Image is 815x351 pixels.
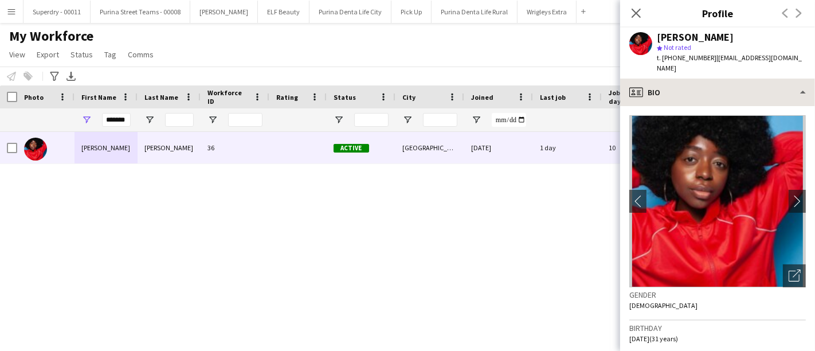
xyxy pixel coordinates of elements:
app-action-btn: Export XLSX [64,69,78,83]
img: Pauline Bonsu [24,138,47,161]
span: View [9,49,25,60]
span: City [402,93,416,102]
button: Purina Denta Life City [309,1,391,23]
div: Bio [620,79,815,106]
input: Joined Filter Input [492,113,526,127]
div: [PERSON_NAME] [657,32,734,42]
span: First Name [81,93,116,102]
div: [PERSON_NAME] [75,132,138,163]
button: ELF Beauty [258,1,309,23]
div: 10 [602,132,676,163]
span: Joined [471,93,493,102]
h3: Birthday [629,323,806,333]
button: Pick Up [391,1,432,23]
img: Crew avatar or photo [629,115,806,287]
span: [DATE] (31 years) [629,334,678,343]
button: Purina Street Teams - 00008 [91,1,190,23]
button: Open Filter Menu [334,115,344,125]
span: Export [37,49,59,60]
div: [PERSON_NAME] [138,132,201,163]
a: Comms [123,47,158,62]
button: Purina Denta Life Rural [432,1,518,23]
span: Rating [276,93,298,102]
span: Workforce ID [207,88,249,106]
app-action-btn: Advanced filters [48,69,61,83]
div: 1 day [533,132,602,163]
a: Export [32,47,64,62]
button: Wrigleys Extra [518,1,577,23]
span: Last job [540,93,566,102]
button: Open Filter Menu [402,115,413,125]
h3: Gender [629,290,806,300]
span: Status [334,93,356,102]
button: Open Filter Menu [81,115,92,125]
span: Jobs (last 90 days) [609,88,656,106]
span: Active [334,144,369,153]
input: First Name Filter Input [102,113,131,127]
span: [DEMOGRAPHIC_DATA] [629,301,698,310]
input: Last Name Filter Input [165,113,194,127]
div: [GEOGRAPHIC_DATA] [395,132,464,163]
h3: Profile [620,6,815,21]
span: Comms [128,49,154,60]
a: Status [66,47,97,62]
span: t. [PHONE_NUMBER] [657,53,716,62]
span: Status [70,49,93,60]
span: Photo [24,93,44,102]
span: Not rated [664,43,691,52]
button: Open Filter Menu [207,115,218,125]
button: [PERSON_NAME] [190,1,258,23]
span: Last Name [144,93,178,102]
a: View [5,47,30,62]
a: Tag [100,47,121,62]
button: Open Filter Menu [471,115,481,125]
span: | [EMAIL_ADDRESS][DOMAIN_NAME] [657,53,802,72]
div: 36 [201,132,269,163]
input: Workforce ID Filter Input [228,113,262,127]
div: Open photos pop-in [783,264,806,287]
input: Status Filter Input [354,113,389,127]
button: Open Filter Menu [144,115,155,125]
button: Superdry - 00011 [23,1,91,23]
span: My Workforce [9,28,93,45]
input: City Filter Input [423,113,457,127]
div: [DATE] [464,132,533,163]
span: Tag [104,49,116,60]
